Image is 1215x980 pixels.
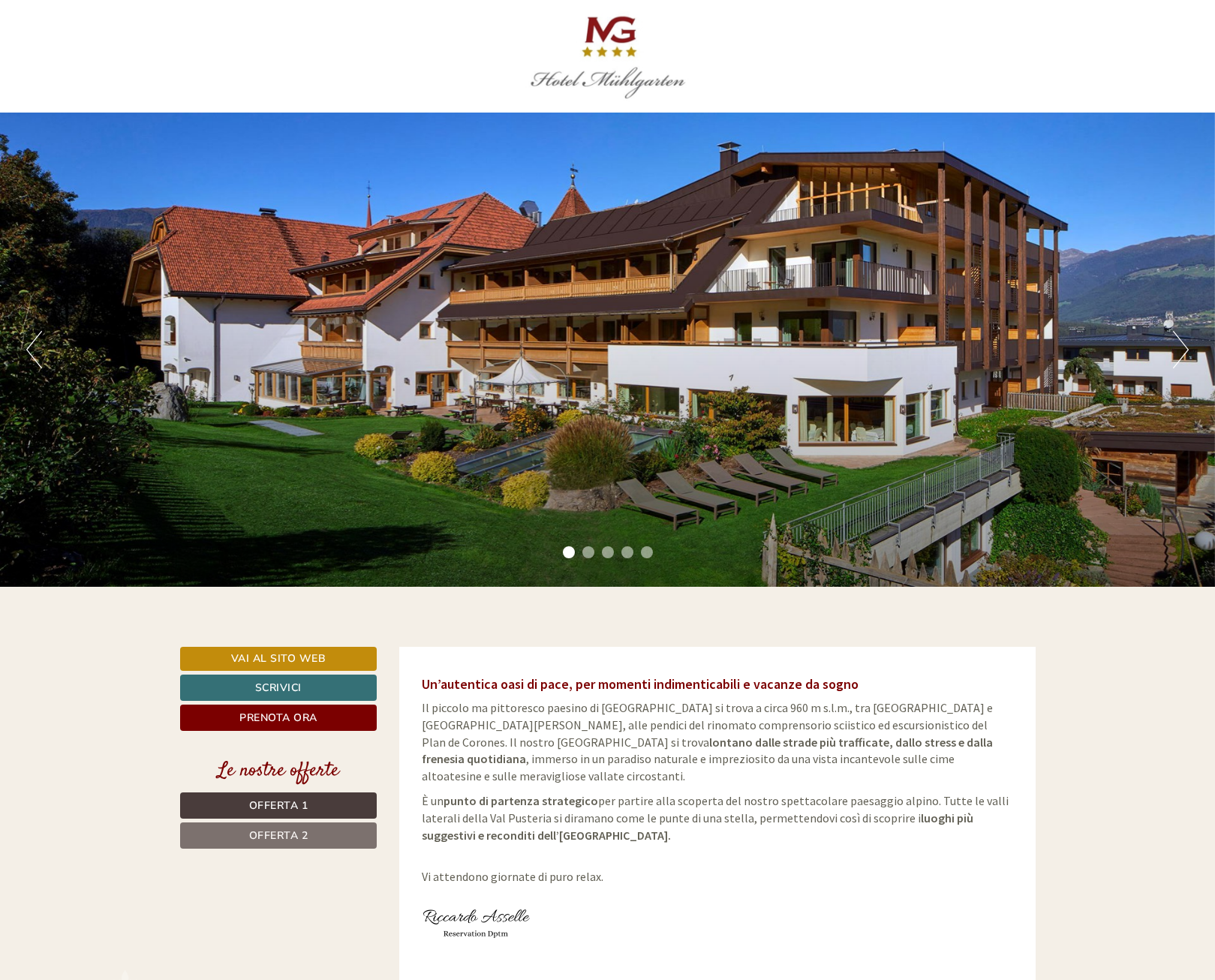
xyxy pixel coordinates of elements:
[444,793,598,808] strong: punto di partenza strategico
[422,700,993,783] span: Il piccolo ma pittoresco paesino di [GEOGRAPHIC_DATA] si trova a circa 960 m s.l.m., tra [GEOGRAP...
[180,705,377,731] a: Prenota ora
[249,798,308,813] span: Offerta 1
[180,647,377,671] a: Vai al sito web
[249,828,308,843] span: Offerta 2
[422,675,859,693] span: Un’autentica oasi di pace, per momenti indimenticabili e vacanze da sogno
[422,810,973,843] strong: luoghi più suggestivi e reconditi dell’[GEOGRAPHIC_DATA].
[422,893,531,953] img: user-152.jpg
[180,757,377,785] div: Le nostre offerte
[422,852,603,885] span: Vi attendono giornate di puro relax.
[180,675,377,701] a: Scrivici
[422,793,1009,843] span: È un per partire alla scoperta del nostro spettacolare paesaggio alpino. Tutte le valli laterali ...
[26,331,42,368] button: Previous
[1173,331,1189,368] button: Next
